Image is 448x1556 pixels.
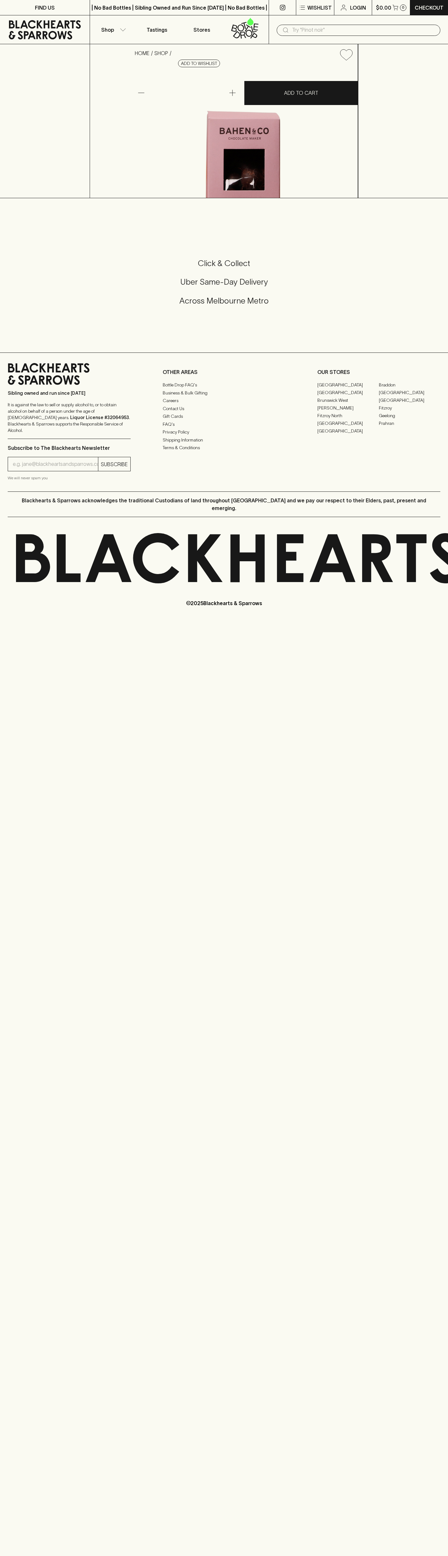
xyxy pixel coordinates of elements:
p: ADD TO CART [284,89,318,97]
button: Add to wishlist [338,47,355,63]
a: [GEOGRAPHIC_DATA] [379,389,440,396]
img: 77704.png [130,66,358,198]
p: 0 [402,6,404,9]
a: [GEOGRAPHIC_DATA] [317,389,379,396]
p: Wishlist [307,4,332,12]
a: [PERSON_NAME] [317,404,379,412]
p: Tastings [147,26,167,34]
p: $0.00 [376,4,391,12]
h5: Uber Same-Day Delivery [8,277,440,287]
a: Careers [163,397,286,405]
a: FAQ's [163,420,286,428]
input: Try "Pinot noir" [292,25,435,35]
a: Shipping Information [163,436,286,444]
a: Braddon [379,381,440,389]
p: OTHER AREAS [163,368,286,376]
a: Stores [179,15,224,44]
h5: Across Melbourne Metro [8,296,440,306]
p: We will never spam you [8,475,131,481]
div: Call to action block [8,232,440,340]
a: Bottle Drop FAQ's [163,381,286,389]
a: Privacy Policy [163,428,286,436]
p: It is against the law to sell or supply alcohol to, or to obtain alcohol on behalf of a person un... [8,401,131,434]
a: Prahran [379,419,440,427]
strong: Liquor License #32064953 [70,415,129,420]
p: FIND US [35,4,55,12]
a: [GEOGRAPHIC_DATA] [317,419,379,427]
a: Fitzroy North [317,412,379,419]
p: Shop [101,26,114,34]
a: Tastings [134,15,179,44]
h5: Click & Collect [8,258,440,269]
a: Contact Us [163,405,286,412]
button: ADD TO CART [244,81,358,105]
p: Subscribe to The Blackhearts Newsletter [8,444,131,452]
a: Geelong [379,412,440,419]
a: Gift Cards [163,413,286,420]
a: [GEOGRAPHIC_DATA] [379,396,440,404]
button: Add to wishlist [178,60,220,67]
a: [GEOGRAPHIC_DATA] [317,427,379,435]
p: SUBSCRIBE [101,460,128,468]
a: SHOP [154,50,168,56]
p: Login [350,4,366,12]
a: [GEOGRAPHIC_DATA] [317,381,379,389]
a: Business & Bulk Gifting [163,389,286,397]
a: Fitzroy [379,404,440,412]
p: Stores [193,26,210,34]
a: HOME [135,50,150,56]
p: Blackhearts & Sparrows acknowledges the traditional Custodians of land throughout [GEOGRAPHIC_DAT... [12,497,436,512]
a: Terms & Conditions [163,444,286,452]
a: Brunswick West [317,396,379,404]
button: SUBSCRIBE [98,457,130,471]
p: OUR STORES [317,368,440,376]
p: Sibling owned and run since [DATE] [8,390,131,396]
p: Checkout [415,4,444,12]
button: Shop [90,15,135,44]
input: e.g. jane@blackheartsandsparrows.com.au [13,459,98,469]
